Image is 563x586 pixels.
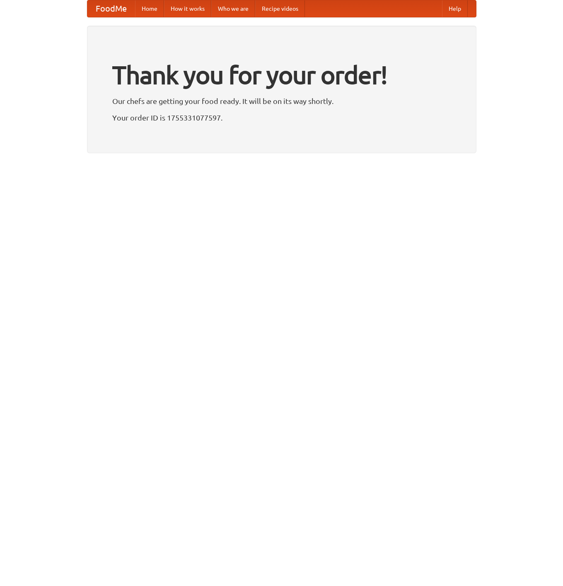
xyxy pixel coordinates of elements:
p: Your order ID is 1755331077597. [112,111,451,124]
a: Who we are [211,0,255,17]
a: FoodMe [87,0,135,17]
a: Home [135,0,164,17]
h1: Thank you for your order! [112,55,451,95]
a: Help [442,0,468,17]
a: How it works [164,0,211,17]
p: Our chefs are getting your food ready. It will be on its way shortly. [112,95,451,107]
a: Recipe videos [255,0,305,17]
